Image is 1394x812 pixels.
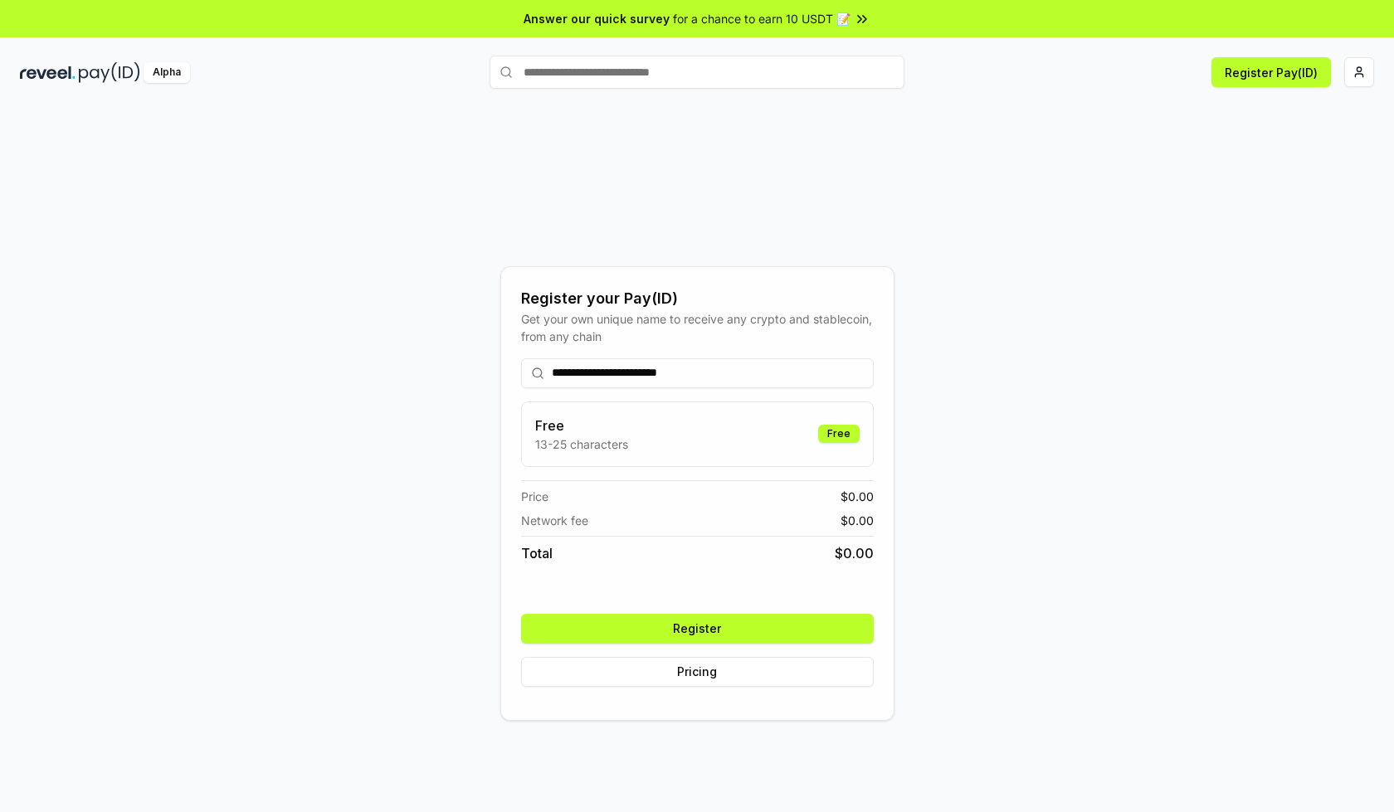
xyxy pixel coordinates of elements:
button: Register Pay(ID) [1211,57,1331,87]
img: reveel_dark [20,62,76,83]
span: $ 0.00 [841,512,874,529]
div: Free [818,425,860,443]
p: 13-25 characters [535,435,628,453]
div: Register your Pay(ID) [521,287,874,310]
button: Pricing [521,657,874,687]
span: for a chance to earn 10 USDT 📝 [673,10,851,27]
span: Price [521,488,548,505]
div: Get your own unique name to receive any crypto and stablecoin, from any chain [521,310,874,345]
span: $ 0.00 [841,488,874,505]
span: $ 0.00 [835,543,874,563]
div: Alpha [144,62,190,83]
img: pay_id [79,62,140,83]
button: Register [521,614,874,644]
h3: Free [535,416,628,435]
span: Total [521,543,553,563]
span: Answer our quick survey [524,10,670,27]
span: Network fee [521,512,588,529]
